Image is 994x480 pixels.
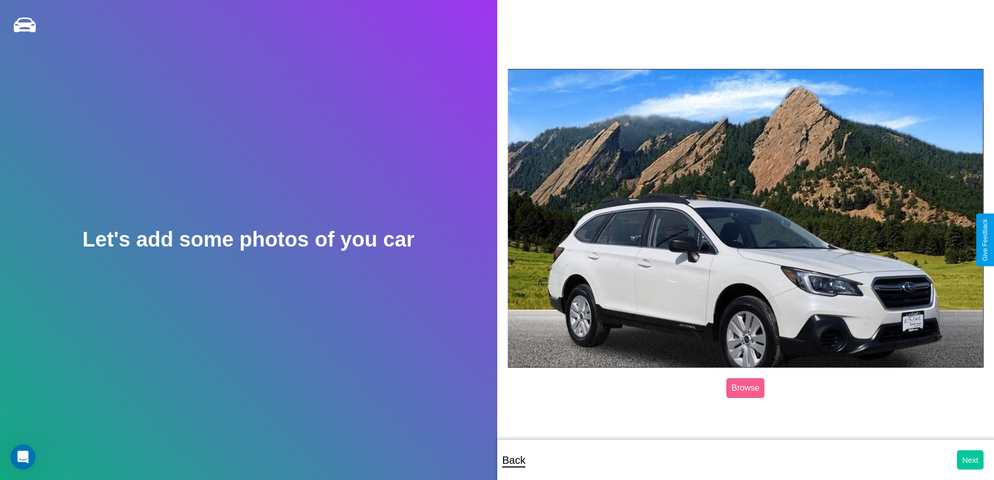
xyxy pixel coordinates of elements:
img: posted [508,69,984,368]
button: Next [957,450,984,470]
label: Browse [726,378,764,398]
h2: Let's add some photos of you car [82,228,414,251]
p: Back [502,451,525,470]
div: Give Feedback [981,219,989,261]
iframe: Intercom live chat [10,444,35,470]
